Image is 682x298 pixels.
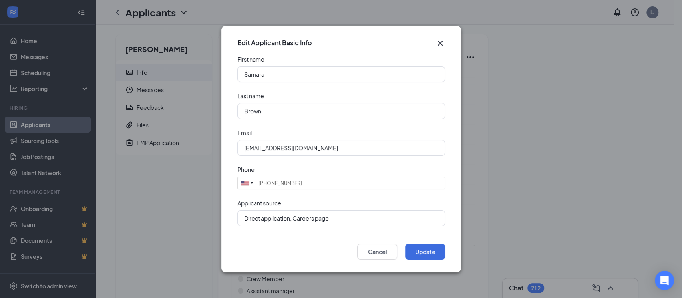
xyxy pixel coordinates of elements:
[237,92,264,100] div: Last name
[357,244,397,260] button: Cancel
[237,38,312,47] h3: Edit Applicant Basic Info
[237,66,445,82] input: Enter applicant first name
[655,271,674,290] div: Open Intercom Messenger
[237,55,264,63] div: First name
[237,199,281,207] div: Applicant source
[237,140,445,156] input: Enter applicant email
[237,210,445,226] input: Enter applicant source
[237,177,445,189] input: (201) 555-0123
[435,38,445,48] svg: Cross
[237,129,252,137] div: Email
[237,103,445,119] input: Enter applicant last name
[238,177,256,189] div: United States: +1
[405,244,445,260] button: Update
[237,165,255,173] div: Phone
[435,38,445,48] button: Close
